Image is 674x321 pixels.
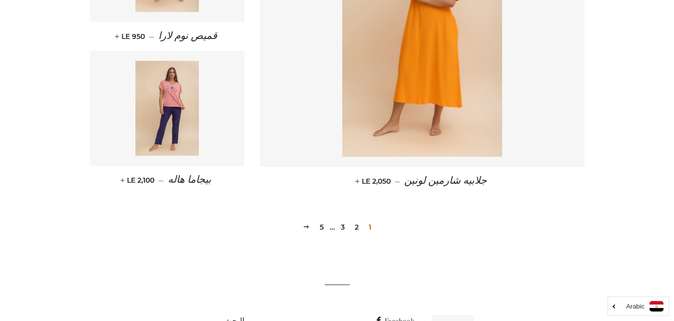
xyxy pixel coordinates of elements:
a: 5 [316,220,328,235]
a: بيجاما هاله — LE 2,100 [90,166,245,194]
span: — [149,32,154,41]
a: قميص نوم لارا — LE 950 [90,22,245,50]
span: LE 2,050 [357,177,391,186]
a: 3 [337,220,349,235]
span: — [158,176,164,185]
span: جلابيه شارمين لونين [404,175,487,186]
a: Arabic [613,301,664,312]
span: بيجاما هاله [168,174,211,185]
a: جلابيه شارمين لونين — LE 2,050 [260,167,585,195]
span: — [395,177,400,186]
span: … [330,224,335,231]
i: Arabic [626,303,645,310]
span: LE 2,100 [122,176,154,185]
span: LE 950 [117,32,145,41]
span: 1 [365,220,375,235]
a: 2 [351,220,363,235]
span: قميص نوم لارا [158,30,217,41]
